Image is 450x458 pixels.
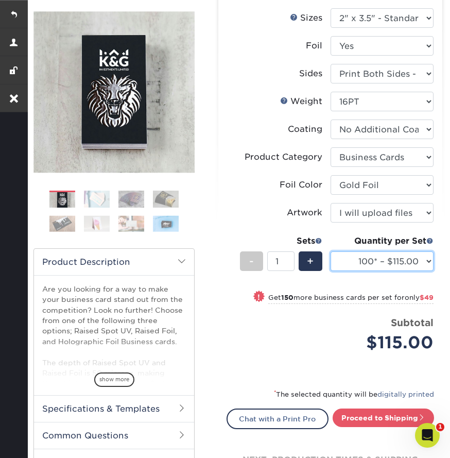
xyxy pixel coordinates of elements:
strong: 150 [281,294,293,301]
div: Foil Color [280,179,322,191]
img: Business Cards 06 [84,216,110,232]
img: Business Cards 02 [84,190,110,208]
h2: Product Description [34,249,194,275]
h2: Specifications & Templates [34,395,194,422]
span: only [405,294,434,301]
span: $49 [420,294,434,301]
img: Business Cards 07 [118,216,144,232]
img: Raised UV or Foil 01 [33,11,195,173]
img: Business Cards 01 [49,187,75,213]
div: Product Category [245,151,322,163]
img: Business Cards 05 [49,216,75,232]
span: show more [94,372,134,386]
img: Business Cards 08 [153,216,179,232]
small: Get more business cards per set for [268,294,434,304]
iframe: Intercom live chat [415,423,440,448]
strong: Subtotal [391,317,434,328]
small: The selected quantity will be [274,391,434,398]
div: Sizes [290,12,322,24]
a: Proceed to Shipping [333,409,434,427]
div: Quantity per Set [331,235,434,247]
img: Business Cards 04 [153,190,179,208]
span: 1 [436,423,444,431]
div: Sets [240,235,322,247]
a: Chat with a Print Pro [227,409,328,429]
div: $115.00 [338,330,434,355]
span: - [249,253,254,269]
div: Weight [280,95,322,108]
a: digitally printed [377,391,434,398]
div: Foil [306,40,322,52]
img: Business Cards 03 [118,190,144,208]
h2: Common Questions [34,422,194,449]
div: Sides [299,67,322,80]
span: ! [257,292,260,303]
span: + [307,253,314,269]
div: Coating [288,123,322,135]
div: Artwork [287,207,322,219]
